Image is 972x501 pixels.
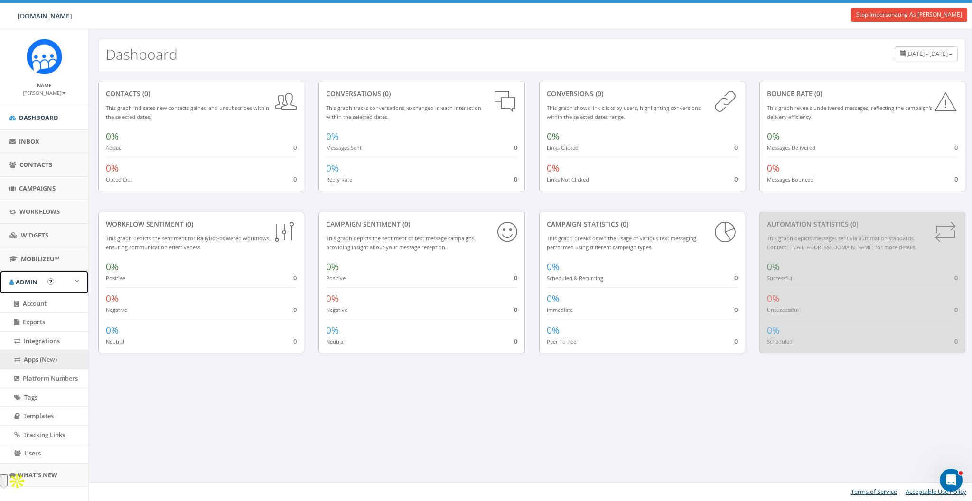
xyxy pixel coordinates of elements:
[106,104,269,120] small: This graph indicates new contacts gained and unsubscribes within the selected dates.
[8,472,27,491] img: Apollo
[954,175,958,183] span: 0
[23,430,65,439] span: Tracking Links
[293,305,297,314] span: 0
[19,137,39,146] span: Inbox
[547,235,696,251] small: This graph breaks down the usage of various text messaging performed using different campaign types.
[106,338,124,345] small: Neutral
[326,144,362,151] small: Messages Sent
[547,261,560,273] span: 0%
[326,89,517,99] div: conversations
[547,89,738,99] div: conversions
[106,292,119,305] span: 0%
[734,143,738,152] span: 0
[514,143,517,152] span: 0
[21,255,59,263] span: MobilizeU™
[106,144,122,151] small: Added
[767,261,780,273] span: 0%
[849,219,858,228] span: (0)
[47,278,54,285] button: Open In-App Guide
[106,235,271,251] small: This graph depicts the sentiment for RallyBot-powered workflows, ensuring communication effective...
[106,324,119,337] span: 0%
[326,104,481,120] small: This graph tracks conversations, exchanged in each interaction within the selected dates.
[326,176,352,183] small: Reply Rate
[27,39,62,74] img: Rally_Corp_Icon.png
[514,273,517,282] span: 0
[293,143,297,152] span: 0
[594,89,603,98] span: (0)
[954,273,958,282] span: 0
[767,219,958,229] div: Automation Statistics
[547,292,560,305] span: 0%
[813,89,822,98] span: (0)
[106,176,132,183] small: Opted Out
[293,337,297,346] span: 0
[326,274,346,282] small: Positive
[23,411,54,420] span: Templates
[106,162,119,174] span: 0%
[547,144,579,151] small: Links Clicked
[24,393,37,401] span: Tags
[940,469,963,492] iframe: Intercom live chat
[21,231,48,239] span: Widgets
[619,219,628,228] span: (0)
[734,337,738,346] span: 0
[734,305,738,314] span: 0
[106,306,127,313] small: Negative
[906,487,966,496] a: Acceptable Use Policy
[767,324,780,337] span: 0%
[851,8,967,22] a: Stop Impersonating As [PERSON_NAME]
[326,235,476,251] small: This graph depicts the sentiment of text message campaigns, providing insight about your message ...
[547,219,738,229] div: Campaign Statistics
[19,160,52,169] span: Contacts
[326,130,339,143] span: 0%
[23,299,47,308] span: Account
[23,318,45,326] span: Exports
[767,130,780,143] span: 0%
[767,274,792,282] small: Successful
[106,89,297,99] div: contacts
[24,355,57,364] span: Apps (New)
[734,273,738,282] span: 0
[106,46,178,62] h2: Dashboard
[18,11,72,20] span: [DOMAIN_NAME]
[767,176,813,183] small: Messages Bounced
[23,374,78,383] span: Platform Numbers
[954,305,958,314] span: 0
[734,175,738,183] span: 0
[851,487,897,496] a: Terms of Service
[767,89,958,99] div: Bounce Rate
[767,306,799,313] small: Unsuccessful
[767,292,780,305] span: 0%
[19,184,56,192] span: Campaigns
[381,89,391,98] span: (0)
[401,219,410,228] span: (0)
[326,306,347,313] small: Negative
[547,324,560,337] span: 0%
[326,162,339,174] span: 0%
[106,274,125,282] small: Positive
[954,143,958,152] span: 0
[326,292,339,305] span: 0%
[547,104,701,120] small: This graph shows link clicks by users, highlighting conversions within the selected dates range.
[326,338,345,345] small: Neutral
[767,144,815,151] small: Messages Delivered
[106,261,119,273] span: 0%
[23,90,66,96] small: [PERSON_NAME]
[326,261,339,273] span: 0%
[767,162,780,174] span: 0%
[547,130,560,143] span: 0%
[767,338,793,345] small: Scheduled
[547,162,560,174] span: 0%
[140,89,150,98] span: (0)
[19,207,60,216] span: Workflows
[514,337,517,346] span: 0
[547,338,579,345] small: Peer To Peer
[24,337,60,345] span: Integrations
[106,219,297,229] div: Workflow Sentiment
[293,175,297,183] span: 0
[326,324,339,337] span: 0%
[767,104,932,120] small: This graph reveals undelivered messages, reflecting the campaign's delivery efficiency.
[547,176,589,183] small: Links Not Clicked
[514,175,517,183] span: 0
[18,471,57,479] span: What's New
